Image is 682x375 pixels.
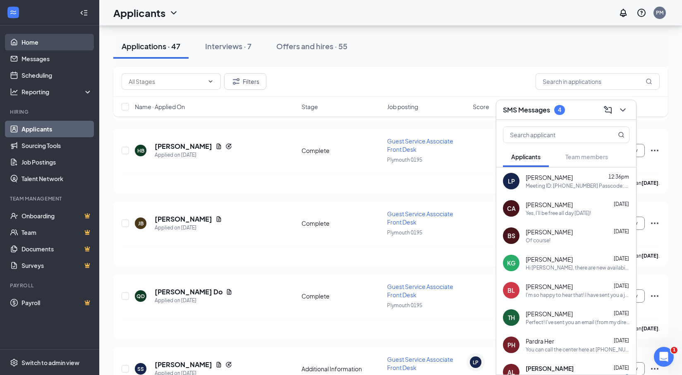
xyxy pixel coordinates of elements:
a: Scheduling [22,67,92,84]
div: Applied on [DATE] [155,296,232,305]
div: 4 [558,106,561,113]
span: [DATE] [614,256,629,262]
iframe: Intercom live chat [654,347,674,367]
a: Applicants [22,121,92,137]
svg: MagnifyingGlass [646,78,652,85]
div: Complete [302,292,382,300]
span: [DATE] [614,365,629,371]
span: [PERSON_NAME] [526,364,574,373]
a: Talent Network [22,170,92,187]
svg: Reapply [225,361,232,368]
a: Messages [22,50,92,67]
span: Applicants [511,153,541,160]
span: 12:36pm [608,174,629,180]
span: Guest Service Associate Front Desk [387,356,453,371]
div: KG [507,259,515,267]
div: Yes, I'll be free all day [DATE]! [526,210,591,217]
div: Team Management [10,195,91,202]
div: Of course! [526,237,550,244]
a: DocumentsCrown [22,241,92,257]
span: Guest Service Associate Front Desk [387,137,453,153]
input: Search in applications [536,73,660,90]
svg: Ellipses [650,146,660,155]
svg: ComposeMessage [603,105,613,115]
b: [DATE] [641,180,658,186]
a: Home [22,34,92,50]
div: HB [137,147,144,154]
div: SS [137,365,144,373]
h5: [PERSON_NAME] Do [155,287,223,296]
b: [DATE] [641,325,658,332]
div: CA [507,204,516,213]
div: Reporting [22,88,93,96]
a: Job Postings [22,154,92,170]
svg: Collapse [80,9,88,17]
svg: WorkstreamLogo [9,8,17,17]
span: [DATE] [614,201,629,207]
div: Applications · 47 [122,41,180,51]
span: Guest Service Associate Front Desk [387,283,453,299]
span: Team members [565,153,608,160]
span: Name · Applied On [135,103,185,111]
svg: Ellipses [650,364,660,374]
svg: Document [215,361,222,368]
span: Stage [302,103,318,111]
input: All Stages [129,77,204,86]
span: Pardra Her [526,337,554,345]
span: [DATE] [614,228,629,234]
svg: Reapply [225,143,232,150]
div: QD [136,293,145,300]
svg: Ellipses [650,291,660,301]
div: Complete [302,146,382,155]
div: JB [138,220,144,227]
div: Additional Information [302,365,382,373]
h5: [PERSON_NAME] [155,215,212,224]
div: Perfect! I've sent you an email (from my direct email [EMAIL_ADDRESS][PERSON_NAME][DOMAIN_NAME]) ... [526,319,629,326]
span: [DATE] [614,310,629,316]
svg: Document [226,289,232,295]
svg: ChevronDown [618,105,628,115]
h3: SMS Messages [503,105,550,115]
span: [PERSON_NAME] [526,228,573,236]
span: [PERSON_NAME] [526,173,573,182]
div: Applied on [DATE] [155,224,222,232]
button: Filter Filters [224,73,266,90]
svg: Document [215,143,222,150]
span: [DATE] [614,283,629,289]
div: Offers and hires · 55 [276,41,347,51]
h5: [PERSON_NAME] [155,142,212,151]
span: Plymouth 0195 [387,302,422,308]
svg: Analysis [10,88,18,96]
svg: ChevronDown [207,78,214,85]
div: PH [507,341,515,349]
svg: Notifications [618,8,628,18]
div: BL [507,286,515,294]
div: Payroll [10,282,91,289]
div: I'm so happy to hear that! I have sent you a job offer letter from my direct email ([EMAIL_ADDRES... [526,291,629,299]
svg: Filter [231,76,241,86]
div: Hi [PERSON_NAME], there are new availabilities for an interview. This is a reminder to schedule y... [526,264,629,271]
h5: [PERSON_NAME] [155,360,212,369]
span: Plymouth 0195 [387,157,422,163]
span: Score [473,103,489,111]
svg: Settings [10,358,18,367]
span: [PERSON_NAME] [526,201,573,209]
div: Meeting ID: [PHONE_NUMBER] Passcode: EWC [526,182,629,189]
a: PayrollCrown [22,294,92,311]
div: BS [507,232,515,240]
b: [DATE] [641,253,658,259]
div: LP [473,359,479,366]
div: LP [508,177,515,185]
div: PM [656,9,663,16]
span: Plymouth 0195 [387,229,422,236]
span: [DATE] [614,337,629,344]
button: ComposeMessage [601,103,615,117]
div: Applied on [DATE] [155,151,232,159]
div: TH [508,313,515,322]
svg: MagnifyingGlass [618,131,625,138]
h1: Applicants [113,6,165,20]
svg: Ellipses [650,218,660,228]
span: Job posting [387,103,418,111]
div: Interviews · 7 [205,41,251,51]
svg: QuestionInfo [637,8,646,18]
